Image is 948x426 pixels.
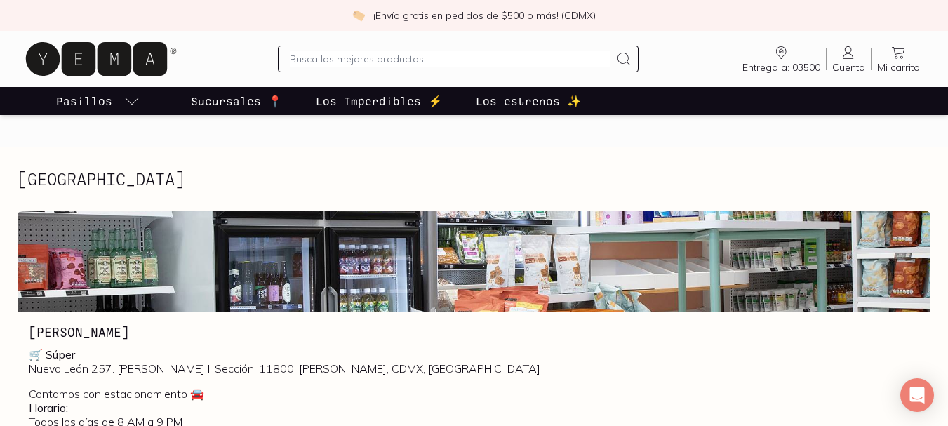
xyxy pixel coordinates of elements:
[473,87,584,115] a: Los estrenos ✨
[53,87,143,115] a: pasillo-todos-link
[832,61,865,74] span: Cuenta
[737,44,826,74] a: Entrega a: 03500
[188,87,285,115] a: Sucursales 📍
[29,347,75,361] b: 🛒 Súper
[476,93,581,109] p: Los estrenos ✨
[352,9,365,22] img: check
[872,44,926,74] a: Mi carrito
[29,347,919,375] p: Nuevo León 257. [PERSON_NAME] II Sección, 11800, [PERSON_NAME], CDMX, [GEOGRAPHIC_DATA]
[18,211,930,312] img: Escandón
[29,401,68,415] b: Horario:
[900,378,934,412] div: Open Intercom Messenger
[191,93,282,109] p: Sucursales 📍
[290,51,610,67] input: Busca los mejores productos
[742,61,820,74] span: Entrega a: 03500
[373,8,596,22] p: ¡Envío gratis en pedidos de $500 o más! (CDMX)
[29,323,919,341] h3: [PERSON_NAME]
[313,87,445,115] a: Los Imperdibles ⚡️
[877,61,920,74] span: Mi carrito
[18,170,185,188] h2: [GEOGRAPHIC_DATA]
[316,93,442,109] p: Los Imperdibles ⚡️
[827,44,871,74] a: Cuenta
[56,93,112,109] p: Pasillos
